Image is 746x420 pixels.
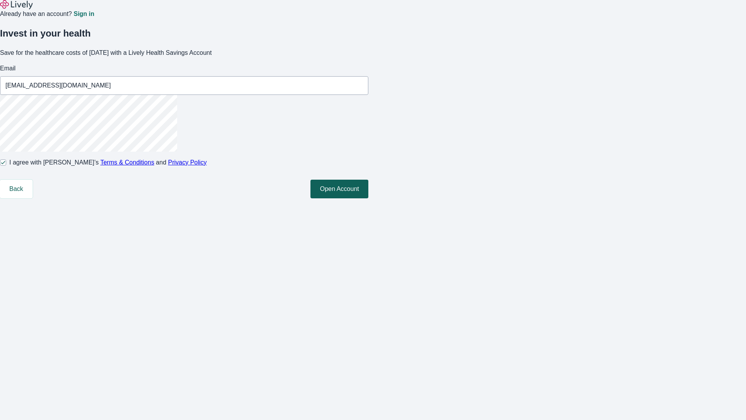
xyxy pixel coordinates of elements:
[9,158,207,167] span: I agree with [PERSON_NAME]’s and
[100,159,154,166] a: Terms & Conditions
[73,11,94,17] a: Sign in
[310,180,368,198] button: Open Account
[168,159,207,166] a: Privacy Policy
